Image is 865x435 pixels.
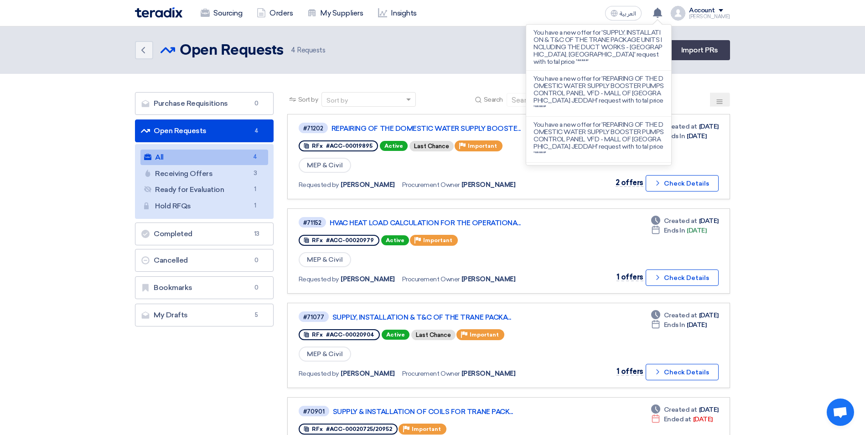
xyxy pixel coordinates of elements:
[135,276,274,299] a: Bookmarks0
[251,283,262,292] span: 0
[616,367,643,376] span: 1 offers
[251,99,262,108] span: 0
[669,40,730,60] a: Import PRs
[291,45,326,56] span: Requests
[299,252,351,267] span: MEP & Civil
[534,121,664,158] p: You have a new offer for 'REPAIRING OF THE DOMESTIC WATER SUPPLY BOOSTER PUMPS CONTROL PANEL VFD ...
[135,249,274,272] a: Cancelled0
[651,320,707,330] div: [DATE]
[651,405,719,414] div: [DATE]
[381,235,409,245] span: Active
[470,331,499,338] span: Important
[326,96,348,105] div: Sort by
[299,180,339,190] span: Requested by
[646,269,719,286] button: Check Details
[651,216,719,226] div: [DATE]
[664,405,697,414] span: Created at
[135,304,274,326] a: My Drafts5
[251,311,262,320] span: 5
[341,369,395,378] span: [PERSON_NAME]
[193,3,249,23] a: Sourcing
[402,274,460,284] span: Procurement Owner
[312,331,323,338] span: RFx
[534,29,664,66] p: You have a new offer for 'SUPPLY, INSTALLATION & T&C OF THE TRANE PACKAGE UNITS INCLUDING THE DUC...
[326,331,374,338] span: #ACC-00020904
[402,369,460,378] span: Procurement Owner
[605,6,642,21] button: العربية
[250,185,261,194] span: 1
[484,95,503,104] span: Search
[664,226,685,235] span: Ends In
[646,364,719,380] button: Check Details
[299,347,351,362] span: MEP & Civil
[671,6,685,21] img: profile_test.png
[140,182,268,197] a: Ready for Evaluation
[140,198,268,214] a: Hold RFQs
[312,143,323,149] span: RFx
[326,237,374,243] span: #ACC-00020979
[646,175,719,192] button: Check Details
[250,201,261,211] span: 1
[468,143,497,149] span: Important
[664,122,697,131] span: Created at
[620,10,636,17] span: العربية
[412,426,441,432] span: Important
[326,143,373,149] span: #ACC-00019895
[326,426,392,432] span: #ACC-00020725/20952
[651,122,719,131] div: [DATE]
[330,219,558,227] a: HVAC HEAT LOAD CALCULATION FOR THE OPERATIONA...
[250,152,261,162] span: 4
[303,125,323,131] div: #71202
[664,216,697,226] span: Created at
[461,274,516,284] span: [PERSON_NAME]
[411,330,456,340] div: Last Chance
[135,223,274,245] a: Completed13
[299,158,351,173] span: MEP & Civil
[534,75,664,112] p: You have a new offer for 'REPAIRING OF THE DOMESTIC WATER SUPPLY BOOSTER PUMPS CONTROL PANEL VFD ...
[616,178,643,187] span: 2 offers
[341,180,395,190] span: [PERSON_NAME]
[291,46,295,54] span: 4
[312,426,323,432] span: RFx
[135,7,182,18] img: Teradix logo
[299,369,339,378] span: Requested by
[507,93,634,107] input: Search by title or reference number
[312,237,323,243] span: RFx
[332,313,560,321] a: SUPPLY, INSTALLATION & T&C OF THE TRANE PACKA...
[689,7,715,15] div: Account
[333,408,561,416] a: SUPPLY & INSTALLATION OF COILS FOR TRANE PACK...
[371,3,424,23] a: Insights
[409,141,454,151] div: Last Chance
[180,41,284,60] h2: Open Requests
[651,311,719,320] div: [DATE]
[827,399,854,426] a: Open chat
[135,92,274,115] a: Purchase Requisitions0
[402,180,460,190] span: Procurement Owner
[249,3,300,23] a: Orders
[664,320,685,330] span: Ends In
[140,166,268,181] a: Receiving Offers
[299,274,339,284] span: Requested by
[341,274,395,284] span: [PERSON_NAME]
[331,124,559,133] a: REPAIRING OF THE DOMESTIC WATER SUPPLY BOOSTE...
[616,273,643,281] span: 1 offers
[461,369,516,378] span: [PERSON_NAME]
[135,119,274,142] a: Open Requests4
[303,220,321,226] div: #71152
[423,237,452,243] span: Important
[303,314,324,320] div: #71077
[664,414,691,424] span: Ended at
[251,229,262,238] span: 13
[651,131,707,141] div: [DATE]
[251,126,262,135] span: 4
[251,256,262,265] span: 0
[689,14,730,19] div: [PERSON_NAME]
[298,95,318,104] span: Sort by
[664,311,697,320] span: Created at
[651,226,707,235] div: [DATE]
[380,141,408,151] span: Active
[664,131,685,141] span: Ends In
[300,3,370,23] a: My Suppliers
[250,169,261,178] span: 3
[382,330,409,340] span: Active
